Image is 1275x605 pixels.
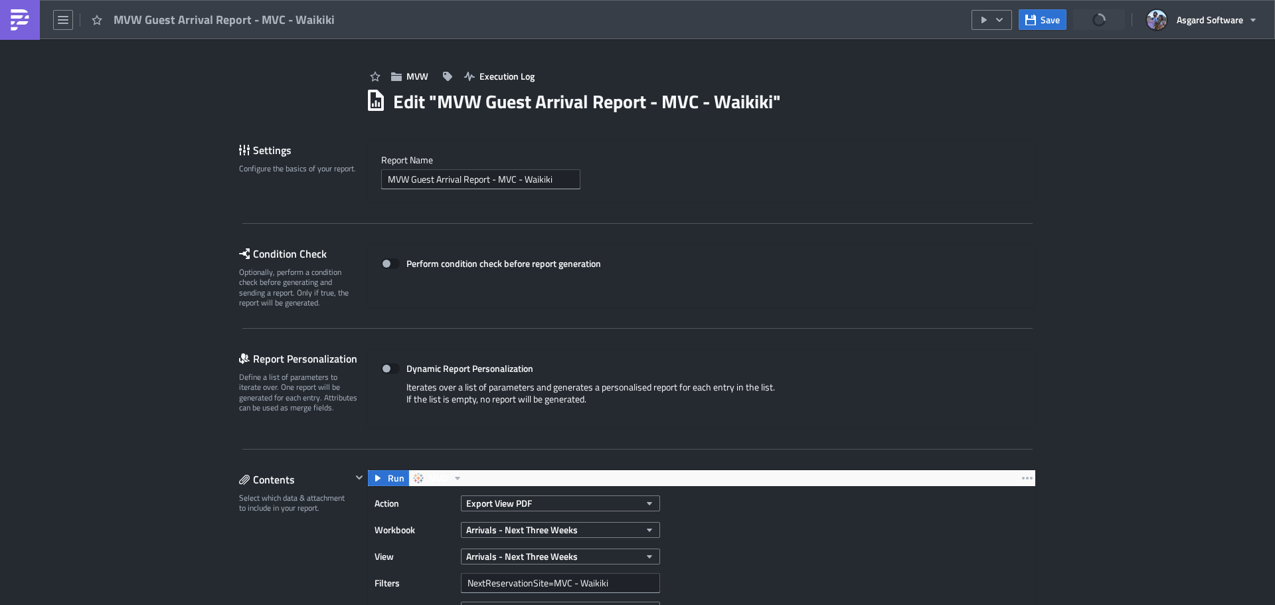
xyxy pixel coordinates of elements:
[428,470,448,486] span: MVO
[461,495,660,511] button: Export View PDF
[1041,13,1060,27] span: Save
[375,547,454,566] label: View
[375,493,454,513] label: Action
[239,372,359,413] div: Define a list of parameters to iterate over. One report will be generated for each entry. Attribu...
[368,470,409,486] button: Run
[239,140,367,160] div: Settings
[239,470,351,489] div: Contents
[381,154,1022,166] label: Report Nam﻿e
[388,470,404,486] span: Run
[381,381,1022,415] div: Iterates over a list of parameters and generates a personalised report for each entry in the list...
[239,493,351,513] div: Select which data & attachment to include in your report.
[461,522,660,538] button: Arrivals - Next Three Weeks
[406,361,533,375] strong: Dynamic Report Personalization
[466,523,578,537] span: Arrivals - Next Three Weeks
[1146,9,1168,31] img: Avatar
[239,244,367,264] div: Condition Check
[375,573,454,593] label: Filters
[351,470,367,485] button: Hide content
[1139,5,1265,35] button: Asgard Software
[239,267,359,308] div: Optionally, perform a condition check before generating and sending a report. Only if true, the r...
[461,549,660,564] button: Arrivals - Next Three Weeks
[1177,13,1243,27] span: Asgard Software
[406,256,601,270] strong: Perform condition check before report generation
[466,549,578,563] span: Arrivals - Next Three Weeks
[466,496,532,510] span: Export View PDF
[114,12,336,27] span: MVW Guest Arrival Report - MVC - Waikiki
[1073,9,1125,30] button: Share
[384,66,435,86] button: MVW
[375,520,454,540] label: Workbook
[9,9,31,31] img: PushMetrics
[393,90,781,114] h1: Edit " MVW Guest Arrival Report - MVC - Waikiki "
[1019,9,1066,30] button: Save
[461,573,660,593] input: Filter1=Value1&...
[479,69,535,83] span: Execution Log
[408,470,467,486] button: MVO
[458,66,541,86] button: Execution Log
[406,69,428,83] span: MVW
[239,349,367,369] div: Report Personalization
[239,163,359,173] div: Configure the basics of your report.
